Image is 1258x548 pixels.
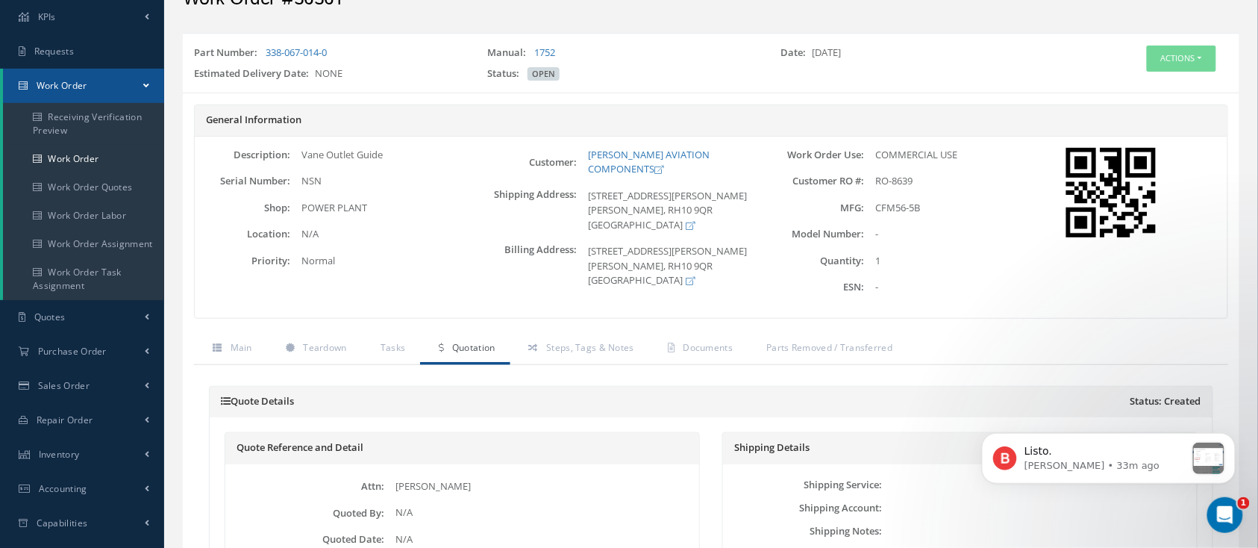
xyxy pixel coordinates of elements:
[194,46,263,60] label: Part Number:
[37,414,93,426] span: Repair Order
[769,202,864,214] label: MFG:
[1207,497,1243,533] iframe: Intercom live chat
[3,145,164,173] a: Work Order
[301,174,322,187] span: NSN
[766,341,892,354] span: Parts Removed / Transferred
[3,173,164,202] a: Work Order Quotes
[384,479,695,494] div: [PERSON_NAME]
[195,255,290,267] label: Priority:
[748,334,907,365] a: Parts Removed / Transferred
[3,69,164,103] a: Work Order
[769,149,864,161] label: Work Order Use:
[864,254,1055,269] div: 1
[510,334,649,365] a: Steps, Tags & Notes
[420,334,510,365] a: Quotation
[194,66,315,81] label: Estimated Delivery Date:
[1066,148,1156,237] img: barcode work-order:23175
[727,479,882,491] label: Shipping Service:
[229,508,384,519] label: Quoted By:
[39,448,80,461] span: Inventory
[864,280,1055,295] div: -
[769,228,864,240] label: Model Number:
[221,394,294,408] a: Quote Details
[578,244,769,288] div: [STREET_ADDRESS][PERSON_NAME] [PERSON_NAME], RH10 9QR [GEOGRAPHIC_DATA]
[195,149,290,161] label: Description:
[303,341,346,354] span: Teardown
[481,157,577,168] label: Customer:
[546,341,634,354] span: Steps, Tags & Notes
[34,311,66,323] span: Quotes
[727,526,882,537] label: Shipping Notes:
[864,201,1055,216] div: CFM56-5B
[195,175,290,187] label: Serial Number:
[683,341,733,354] span: Documents
[3,230,164,258] a: Work Order Assignment
[384,532,695,547] div: N/A
[781,46,813,60] label: Date:
[1238,497,1250,509] span: 1
[194,334,267,365] a: Main
[481,189,577,233] label: Shipping Address:
[649,334,748,365] a: Documents
[38,345,107,358] span: Purchase Order
[231,341,252,354] span: Main
[39,482,87,495] span: Accounting
[875,174,913,187] span: RO-8639
[195,202,290,214] label: Shop:
[362,334,421,365] a: Tasks
[481,244,577,288] label: Billing Address:
[38,10,56,23] span: KPIs
[1130,396,1201,408] span: Status: Created
[195,228,290,240] label: Location:
[38,379,90,392] span: Sales Order
[267,334,362,365] a: Teardown
[960,403,1258,508] iframe: Intercom notifications message
[183,66,476,87] div: NONE
[769,175,864,187] label: Customer RO #:
[1147,46,1216,72] button: Actions
[487,66,525,81] label: Status:
[3,258,164,300] a: Work Order Task Assignment
[534,46,555,59] a: 1752
[290,148,481,163] div: Vane Outlet Guide
[37,517,88,529] span: Capabilities
[864,227,1055,242] div: -
[734,442,1186,454] h5: Shipping Details
[770,46,1063,66] div: [DATE]
[3,202,164,230] a: Work Order Labor
[290,254,481,269] div: Normal
[528,67,560,81] span: OPEN
[237,442,688,454] h5: Quote Reference and Detail
[864,148,1055,163] div: COMMERCIAL USE
[229,481,384,492] label: Attn:
[487,46,532,60] label: Manual:
[266,46,327,59] a: 338-067-014-0
[229,534,384,545] label: Quoted Date:
[34,45,74,57] span: Requests
[769,255,864,267] label: Quantity:
[452,341,495,354] span: Quotation
[578,189,769,233] div: [STREET_ADDRESS][PERSON_NAME] [PERSON_NAME], RH10 9QR [GEOGRAPHIC_DATA]
[727,502,882,514] label: Shipping Account:
[384,505,695,520] div: N/A
[381,341,406,354] span: Tasks
[206,114,1216,126] h5: General Information
[589,148,710,176] a: [PERSON_NAME] AVIATION COMPONENTS
[769,281,864,293] label: ESN:
[290,227,481,242] div: N/A
[37,79,87,92] span: Work Order
[3,103,164,145] a: Receiving Verification Preview
[290,201,481,216] div: POWER PLANT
